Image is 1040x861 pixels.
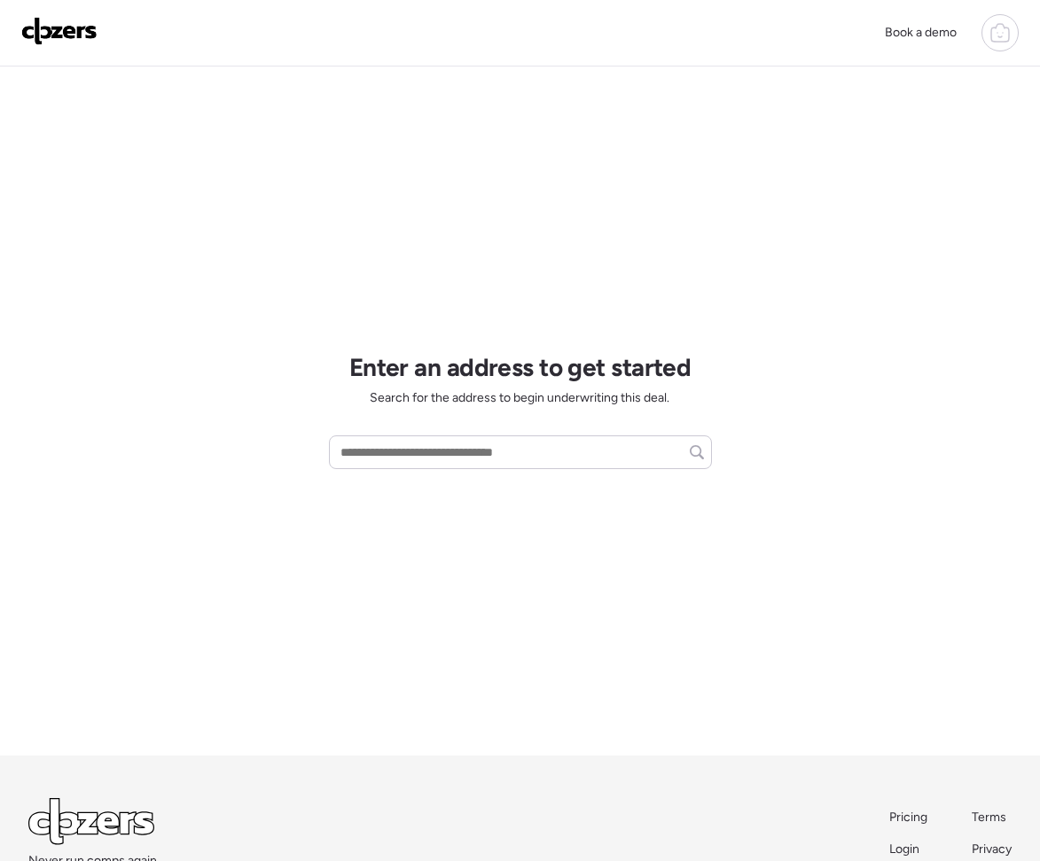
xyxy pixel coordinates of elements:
img: Logo [21,17,98,45]
span: Login [889,841,919,857]
span: Terms [972,810,1006,825]
span: Search for the address to begin underwriting this deal. [370,389,669,407]
a: Privacy [972,841,1012,858]
span: Pricing [889,810,927,825]
span: Privacy [972,841,1012,857]
h1: Enter an address to get started [349,352,692,382]
img: Logo Light [28,798,154,845]
span: Book a demo [885,25,957,40]
a: Login [889,841,929,858]
a: Pricing [889,809,929,826]
a: Terms [972,809,1012,826]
